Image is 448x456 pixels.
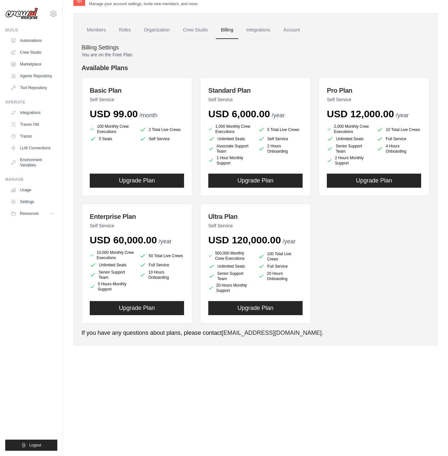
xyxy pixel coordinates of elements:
[5,100,57,105] div: Operate
[377,143,421,154] li: 4 Hours Onboarding
[82,44,429,51] h4: Billing Settings
[8,35,57,46] a: Automations
[90,86,184,95] h3: Basic Plan
[8,107,57,118] a: Integrations
[90,124,134,134] li: 100 Monthly Crew Executions
[208,143,253,154] li: Associate Support Team
[82,21,111,39] a: Members
[258,263,303,270] li: Full Service
[90,136,134,142] li: 5 Seats
[208,271,253,281] li: Senior Support Team
[8,155,57,170] a: Environment Variables
[208,86,303,95] h3: Standard Plan
[8,143,57,153] a: LLM Connections
[241,21,275,39] a: Integrations
[327,96,421,103] p: Self Service
[327,174,421,188] button: Upgrade Plan
[140,136,184,142] li: Self Service
[258,136,303,142] li: Self Service
[20,211,39,216] span: Resources
[159,238,172,245] span: /year
[90,281,134,292] li: 5 Hours Monthly Support
[208,263,253,270] li: Unlimited Seats
[140,125,184,134] li: 2 Total Live Crews
[208,301,303,315] button: Upgrade Plan
[415,425,448,456] iframe: Chat Widget
[222,330,322,336] a: [EMAIL_ADDRESS][DOMAIN_NAME]
[327,136,371,142] li: Unlimited Seats
[278,21,305,39] a: Account
[90,212,184,221] h3: Enterprise Plan
[258,251,303,262] li: 100 Total Live Crews
[8,71,57,81] a: Agents Repository
[8,185,57,195] a: Usage
[140,251,184,260] li: 50 Total Live Crews
[377,136,421,142] li: Full Service
[258,125,303,134] li: 5 Total Live Crews
[8,119,57,130] a: Traces Old
[90,250,134,260] li: 10,000 Monthly Crew Executions
[90,108,138,119] span: USD 99.00
[82,329,429,337] p: If you have any questions about plans, please contact .
[208,96,303,103] p: Self Service
[208,235,281,245] span: USD 120,000.00
[8,83,57,93] a: Tool Repository
[89,1,198,7] p: Manage your account settings, invite new members, and more.
[208,174,303,188] button: Upgrade Plan
[5,177,57,182] div: Manage
[327,143,371,154] li: Senior Support Team
[327,108,394,119] span: USD 12,000.00
[8,131,57,142] a: Traces
[140,112,158,119] span: /month
[258,143,303,154] li: 2 Hours Onboarding
[8,197,57,207] a: Settings
[8,47,57,58] a: Crew Studio
[5,440,57,451] button: Logout
[82,51,429,58] p: You are on the Free Plan
[283,238,296,245] span: /year
[90,174,184,188] button: Upgrade Plan
[327,155,371,166] li: 2 Hours Monthly Support
[208,155,253,166] li: 1 Hour Monthly Support
[208,108,270,119] span: USD 6,000.00
[90,301,184,315] button: Upgrade Plan
[396,112,409,119] span: /year
[5,28,57,33] div: Build
[377,125,421,134] li: 10 Total Live Crews
[90,262,134,268] li: Unlimited Seats
[8,208,57,219] button: Resources
[90,270,134,280] li: Senior Support Team
[258,271,303,281] li: 20 Hours Onboarding
[208,222,303,229] p: Self Service
[90,222,184,229] p: Self Service
[327,124,371,134] li: 2,000 Monthly Crew Executions
[8,59,57,69] a: Marketplace
[208,283,253,293] li: 20 Hours Monthly Support
[82,63,429,72] h4: Available Plans
[114,21,136,39] a: Roles
[208,136,253,142] li: Unlimited Seats
[216,21,238,39] a: Billing
[90,235,157,245] span: USD 60,000.00
[208,212,303,221] h3: Ultra Plan
[139,21,175,39] a: Organization
[140,262,184,268] li: Full Service
[208,250,253,262] li: 500,000 Monthly Crew Executions
[208,124,253,134] li: 1,000 Monthly Crew Executions
[271,112,285,119] span: /year
[90,96,184,103] p: Self Service
[327,86,421,95] h3: Pro Plan
[5,8,38,20] img: Logo
[140,270,184,280] li: 10 Hours Onboarding
[178,21,213,39] a: Crew Studio
[29,443,41,448] span: Logout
